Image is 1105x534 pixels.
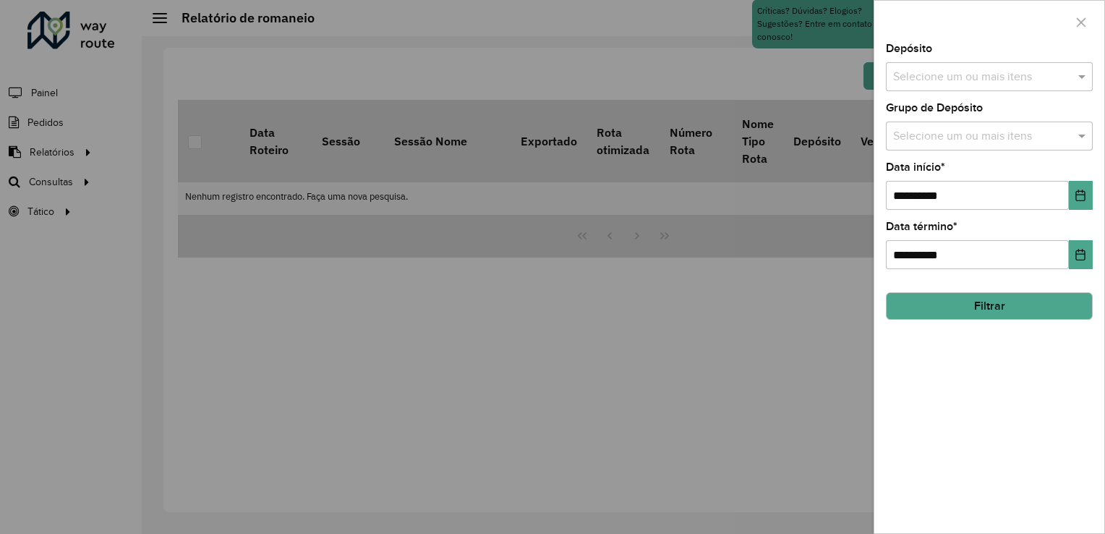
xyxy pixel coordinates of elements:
[886,158,945,176] label: Data início
[1069,181,1093,210] button: Choose Date
[1069,240,1093,269] button: Choose Date
[886,218,957,235] label: Data término
[886,99,983,116] label: Grupo de Depósito
[886,292,1093,320] button: Filtrar
[886,40,932,57] label: Depósito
